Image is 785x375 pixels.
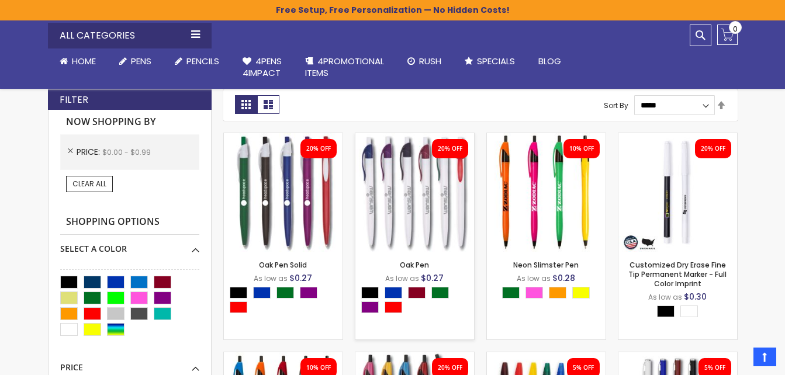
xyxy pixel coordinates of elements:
[502,287,520,298] div: Green
[408,287,426,298] div: Burgundy
[259,260,307,270] a: Oak Pen Solid
[60,235,199,255] div: Select A Color
[525,287,543,298] div: Pink
[487,133,606,143] a: Neon Slimster Pen
[680,305,698,317] div: White
[254,273,288,283] span: As low as
[60,210,199,235] strong: Shopping Options
[487,352,606,362] a: The Grip Stick Solid
[733,23,738,34] span: 0
[72,179,106,189] span: Clear All
[431,287,449,298] div: Green
[131,55,151,67] span: Pens
[231,48,293,86] a: 4Pens4impact
[552,272,575,284] span: $0.28
[243,55,282,79] span: 4Pens 4impact
[549,287,566,298] div: Orange
[361,287,379,298] div: Black
[60,353,199,373] div: Price
[361,287,474,316] div: Select A Color
[385,273,419,283] span: As low as
[293,48,396,86] a: 4PROMOTIONALITEMS
[102,147,151,157] span: $0.00 - $0.99
[224,133,343,143] a: Oak Pen Solid
[618,352,737,362] a: Slim Twist Pens
[355,133,474,143] a: Oak Pen
[572,287,590,298] div: Yellow
[618,133,737,143] a: Customized Dry Erase Fine Tip Permanent Marker - Full Color Imprint
[487,133,606,252] img: Neon Slimster Pen
[527,48,573,74] a: Blog
[684,291,707,303] span: $0.30
[400,260,429,270] a: Oak Pen
[60,93,88,106] strong: Filter
[163,48,231,74] a: Pencils
[453,48,527,74] a: Specials
[66,176,113,192] a: Clear All
[419,55,441,67] span: Rush
[396,48,453,74] a: Rush
[538,55,561,67] span: Blog
[438,364,462,372] div: 20% OFF
[230,301,247,313] div: Red
[569,145,594,153] div: 10% OFF
[513,260,579,270] a: Neon Slimster Pen
[477,55,515,67] span: Specials
[305,55,384,79] span: 4PROMOTIONAL ITEMS
[108,48,163,74] a: Pens
[289,272,312,284] span: $0.27
[60,110,199,134] strong: Now Shopping by
[186,55,219,67] span: Pencils
[657,305,675,317] div: Black
[48,48,108,74] a: Home
[717,25,738,45] a: 0
[628,260,727,289] a: Customized Dry Erase Fine Tip Permanent Marker - Full Color Imprint
[385,301,402,313] div: Red
[230,287,343,316] div: Select A Color
[276,287,294,298] div: Green
[300,287,317,298] div: Purple
[253,287,271,298] div: Blue
[235,95,257,114] strong: Grid
[604,100,628,110] label: Sort By
[230,287,247,298] div: Black
[306,145,331,153] div: 20% OFF
[438,145,462,153] div: 20% OFF
[355,133,474,252] img: Oak Pen
[361,301,379,313] div: Purple
[701,145,725,153] div: 20% OFF
[48,23,212,48] div: All Categories
[502,287,596,301] div: Select A Color
[689,343,785,375] iframe: Google Customer Reviews
[385,287,402,298] div: Blue
[618,133,737,252] img: Customized Dry Erase Fine Tip Permanent Marker - Full Color Imprint
[648,292,682,302] span: As low as
[72,55,96,67] span: Home
[355,352,474,362] a: Metallic Slimster Pen
[306,364,331,372] div: 10% OFF
[517,273,551,283] span: As low as
[77,146,102,158] span: Price
[657,305,704,320] div: Select A Color
[421,272,444,284] span: $0.27
[224,352,343,362] a: Bold Grip Slimster Promotional Pens
[224,133,343,252] img: Oak Pen Solid
[573,364,594,372] div: 5% OFF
